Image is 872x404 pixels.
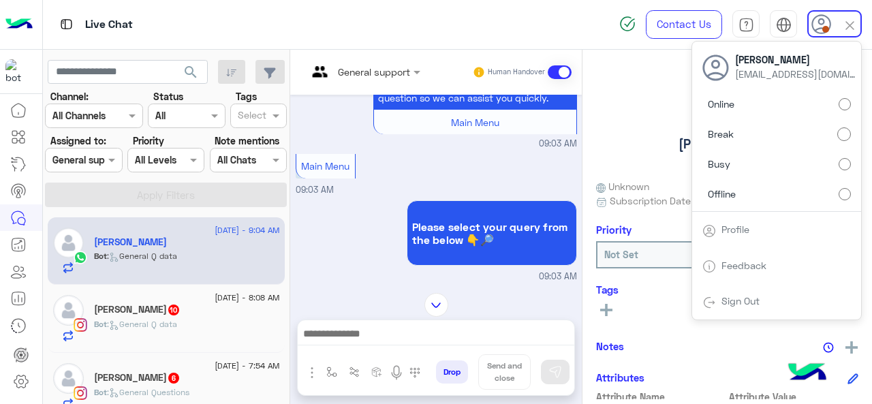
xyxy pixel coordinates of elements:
input: Break [837,127,851,141]
img: send message [548,365,562,379]
h5: Ramage Ragy [94,304,181,315]
img: 317874714732967 [5,59,30,84]
img: hulul-logo.png [783,349,831,397]
img: defaultAdmin.png [53,363,84,394]
span: Busy [708,157,730,171]
img: tab [738,17,754,33]
h5: Gasser Amir [94,372,181,384]
a: Contact Us [646,10,722,39]
img: tab [702,260,716,273]
span: [EMAIL_ADDRESS][DOMAIN_NAME] [735,67,858,81]
a: Profile [721,223,749,235]
a: Sign Out [721,295,760,307]
img: tab [702,296,716,309]
input: Offline [839,188,851,200]
span: Bot [94,387,107,397]
img: spinner [619,16,636,32]
img: Logo [5,10,33,39]
span: 10 [168,305,179,315]
button: search [174,60,208,89]
span: 6 [168,373,179,384]
img: Instagram [74,318,87,332]
span: Subscription Date : [DATE] [610,193,728,208]
button: Send and close [478,354,531,390]
span: Please select your query from the below 👇🔎 [412,220,572,246]
button: select flow [321,361,343,384]
h6: Tags [596,283,858,296]
span: [DATE] - 7:54 AM [215,360,279,372]
img: make a call [409,367,420,378]
span: Bot [94,319,107,329]
h6: Notes [596,340,624,352]
img: Trigger scenario [349,367,360,377]
span: [PERSON_NAME] [735,52,858,67]
input: Online [839,98,851,110]
img: defaultAdmin.png [53,228,84,258]
img: send attachment [304,364,320,381]
span: Break [708,127,734,141]
span: : General Questions [107,387,189,397]
span: 09:03 AM [539,270,577,283]
img: tab [702,224,716,238]
span: [DATE] - 9:04 AM [215,224,279,236]
img: Instagram [74,386,87,400]
img: defaultAdmin.png [53,295,84,326]
img: WhatsApp [74,251,87,264]
label: Assigned to: [50,134,106,148]
img: close [842,18,858,33]
label: Note mentions [215,134,279,148]
a: Feedback [721,260,766,271]
span: Offline [708,187,736,201]
span: Main Menu [301,160,349,172]
span: Online [708,97,734,111]
span: Main Menu [451,116,499,128]
span: 09:03 AM [296,185,334,195]
input: Busy [839,158,851,170]
button: Apply Filters [45,183,287,207]
img: tab [58,16,75,33]
img: create order [371,367,382,377]
label: Tags [236,89,257,104]
a: tab [732,10,760,39]
button: Drop [436,360,468,384]
div: Select [236,108,266,125]
span: Attribute Value [729,390,859,404]
img: tab [776,17,792,33]
span: Bot [94,251,107,261]
span: : General Q data [107,251,177,261]
span: : General Q data [107,319,177,329]
span: 09:03 AM [539,138,577,151]
span: Unknown [596,179,649,193]
p: Live Chat [85,16,133,34]
span: Attribute Name [596,390,726,404]
img: add [845,341,858,354]
img: send voice note [388,364,405,381]
label: Status [153,89,183,104]
h5: [PERSON_NAME] [679,136,777,152]
button: Trigger scenario [343,361,366,384]
button: create order [366,361,388,384]
h6: Priority [596,223,632,236]
img: notes [823,342,834,353]
label: Priority [133,134,164,148]
h6: Attributes [596,371,644,384]
span: [DATE] - 8:08 AM [215,292,279,304]
small: Human Handover [488,67,545,78]
span: search [183,64,199,80]
img: select flow [326,367,337,377]
label: Channel: [50,89,89,104]
h5: Ahmed ElHadidy [94,236,167,248]
img: scroll [424,293,448,317]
